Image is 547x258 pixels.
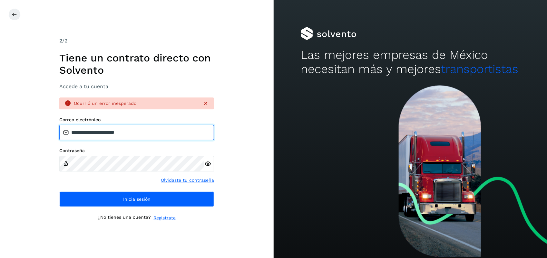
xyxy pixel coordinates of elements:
div: /2 [59,37,214,45]
label: Correo electrónico [59,117,214,123]
h3: Accede a tu cuenta [59,83,214,89]
h1: Tiene un contrato directo con Solvento [59,52,214,77]
span: transportistas [441,62,518,76]
a: Olvidaste tu contraseña [161,177,214,184]
span: Inicia sesión [123,197,151,201]
div: Ocurrió un error inesperado [74,100,197,107]
a: Regístrate [153,215,176,221]
button: Inicia sesión [59,191,214,207]
h2: Las mejores empresas de México necesitan más y mejores [301,48,520,77]
span: 2 [59,38,62,44]
p: ¿No tienes una cuenta? [98,215,151,221]
label: Contraseña [59,148,214,153]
